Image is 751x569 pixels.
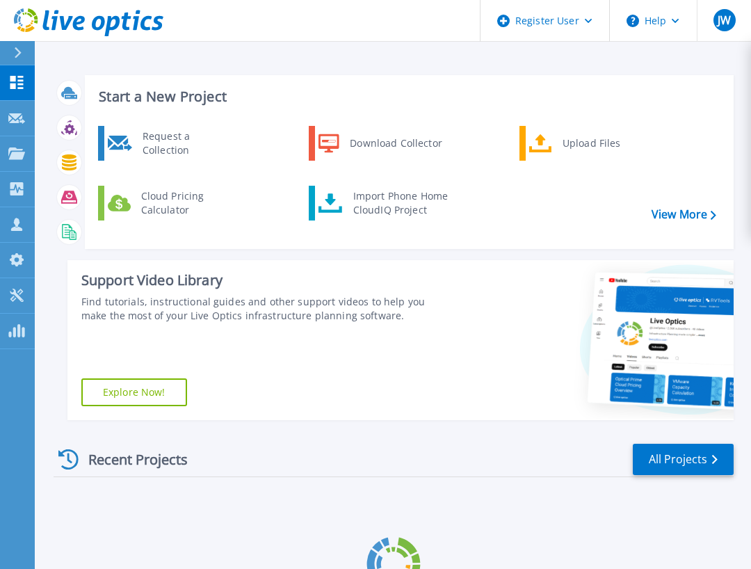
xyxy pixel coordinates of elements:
div: Recent Projects [54,442,207,476]
div: Find tutorials, instructional guides and other support videos to help you make the most of your L... [81,295,426,323]
a: Cloud Pricing Calculator [98,186,241,221]
h3: Start a New Project [99,89,716,104]
div: Support Video Library [81,271,426,289]
span: JW [718,15,731,26]
div: Cloud Pricing Calculator [134,189,237,217]
a: Request a Collection [98,126,241,161]
a: View More [652,208,716,221]
div: Import Phone Home CloudIQ Project [346,189,455,217]
a: All Projects [633,444,734,475]
a: Upload Files [519,126,662,161]
a: Download Collector [309,126,451,161]
div: Upload Files [556,129,659,157]
a: Explore Now! [81,378,187,406]
div: Download Collector [343,129,448,157]
div: Request a Collection [136,129,237,157]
